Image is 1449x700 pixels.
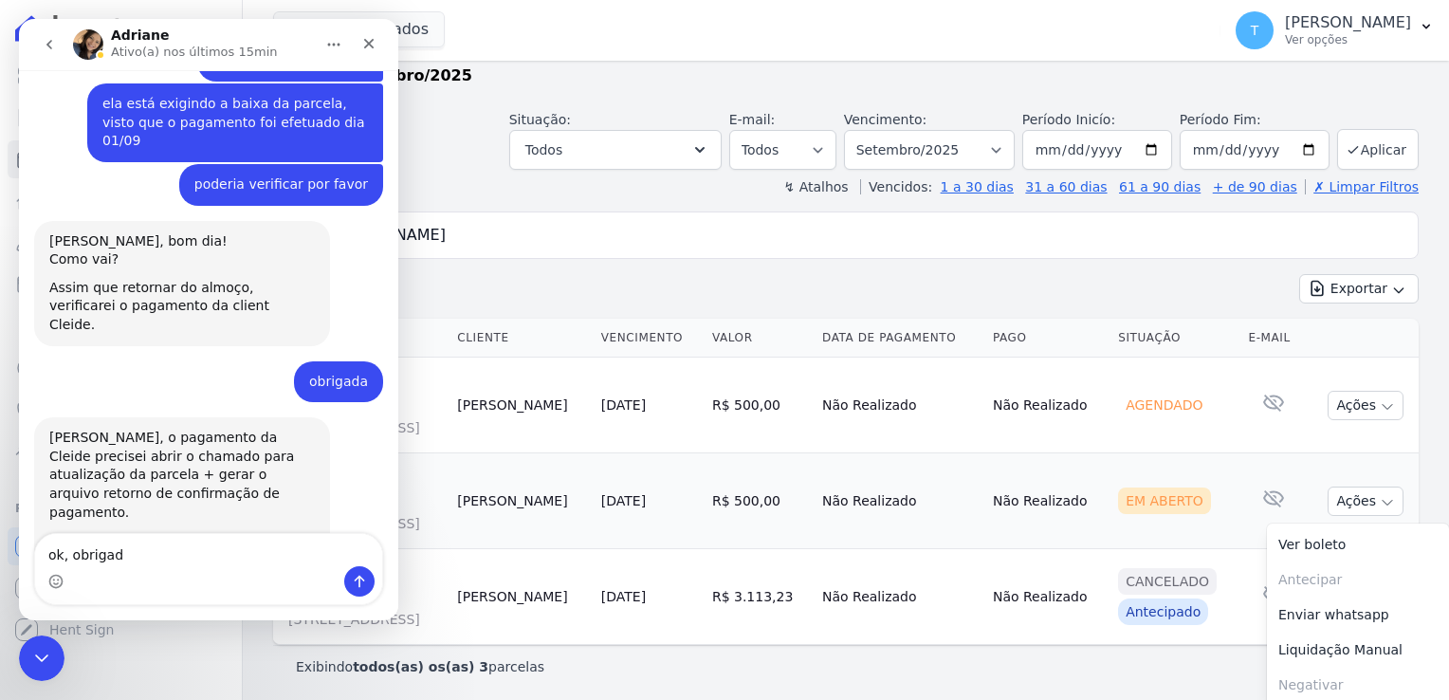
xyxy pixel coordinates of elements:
button: Selecionador de Emoji [29,555,45,570]
button: Exportar [1299,274,1419,304]
button: Aplicar [1337,129,1419,170]
b: todos(as) os(as) 3 [353,659,488,674]
p: Exibindo parcelas [296,657,544,676]
div: poderia verificar por favor [160,145,364,187]
th: Valor [705,319,815,358]
a: [DATE] [601,493,646,508]
td: Não Realizado [815,358,985,453]
td: R$ 500,00 [705,358,815,453]
div: ela está exigindo a baixa da parcela, visto que o pagamento foi efetuado dia 01/09 [83,76,349,132]
a: [DATE] [601,397,646,413]
label: E-mail: [729,112,776,127]
button: Ações [1328,391,1403,420]
a: 61 a 90 dias [1119,179,1201,194]
textarea: Envie uma mensagem... [16,515,363,547]
td: [PERSON_NAME] [449,358,593,453]
th: Vencimento [594,319,705,358]
td: Não Realizado [815,453,985,549]
div: Thayna diz… [15,64,364,145]
td: Não Realizado [815,549,985,645]
td: Não Realizado [985,453,1110,549]
div: Adriane diz… [15,202,364,342]
label: Vencimento: [844,112,926,127]
button: Todos [509,130,722,170]
th: Data de Pagamento [815,319,985,358]
div: Assim que retornar do almoço, verificarei o pagamento da client Cleide. [30,260,296,316]
th: Cliente [449,319,593,358]
a: [DATE] [601,589,646,604]
label: Período Inicío: [1022,112,1115,127]
td: [PERSON_NAME] [449,549,593,645]
p: Ver opções [1285,32,1411,47]
span: T [1251,24,1259,37]
button: Início [297,8,333,44]
a: Ver boleto [1267,527,1449,562]
div: Em Aberto [1118,488,1211,514]
div: [PERSON_NAME], bom dia!Como vai?Assim que retornar do almoço, verificarei o pagamento da client C... [15,202,311,327]
div: Thayna diz… [15,342,364,399]
a: Crédito [8,349,234,387]
a: ✗ Limpar Filtros [1305,179,1419,194]
div: Cancelado [1118,568,1217,595]
div: Adriane diz… [15,398,364,599]
button: Ações [1328,487,1403,516]
a: Liquidação Manual [1267,633,1449,668]
iframe: Intercom live chat [19,636,64,681]
div: ela está exigindo a baixa da parcela, visto que o pagamento foi efetuado dia 01/09 [68,64,364,143]
a: Transferências [8,307,234,345]
a: Troca de Arquivos [8,433,234,470]
div: 2 cobranças estavam associadas na mesma parcela. Como a transferência do valor ja foi realizada,o... [30,512,296,586]
label: Situação: [509,112,571,127]
div: Thayna diz… [15,145,364,202]
td: Não Realizado [985,549,1110,645]
label: ↯ Atalhos [783,179,848,194]
div: [PERSON_NAME], o pagamento da Cleide precisei abrir o chamado para atualização da parcela + gerar... [30,410,296,503]
p: [PERSON_NAME] [1285,13,1411,32]
th: E-mail [1240,319,1306,358]
div: [PERSON_NAME], o pagamento da Cleide precisei abrir o chamado para atualização da parcela + gerar... [15,398,311,598]
a: Enviar whatsapp [1267,598,1449,633]
div: Como vai? [30,231,296,250]
td: Não Realizado [985,358,1110,453]
a: Conta Hent [8,569,234,607]
div: Agendado [1118,392,1210,418]
a: Minha Carteira [8,266,234,304]
div: obrigada [290,354,349,373]
a: Contratos [8,99,234,137]
iframe: Intercom live chat [19,19,398,620]
a: Negativação [8,391,234,429]
a: 31 a 60 dias [1025,179,1107,194]
span: Todos [525,138,562,161]
button: T [PERSON_NAME] Ver opções [1220,4,1449,57]
strong: Setembro/2025 [341,66,472,84]
td: [PERSON_NAME] [449,453,593,549]
div: poderia verificar por favor [175,157,349,175]
div: Fechar [333,8,367,42]
th: Situação [1110,319,1240,358]
label: Vencidos: [860,179,932,194]
p: Ativo(a) nos últimos 15min [92,24,259,43]
button: 7 selecionados [273,11,445,47]
a: Recebíveis [8,527,234,565]
div: obrigada [275,342,364,384]
th: Pago [985,319,1110,358]
td: R$ 500,00 [705,453,815,549]
span: Antecipar [1267,562,1449,598]
a: Parcelas [8,140,234,178]
a: Clientes [8,224,234,262]
div: [PERSON_NAME], bom dia! [30,213,296,232]
a: Lotes [8,182,234,220]
div: Plataformas [15,497,227,520]
a: Visão Geral [8,57,234,95]
button: Enviar uma mensagem [325,547,356,578]
a: 1 a 30 dias [941,179,1014,194]
a: + de 90 dias [1213,179,1297,194]
label: Período Fim: [1180,110,1330,130]
td: R$ 3.113,23 [705,549,815,645]
input: Buscar por nome do lote ou do cliente [308,216,1410,254]
div: Antecipado [1118,599,1208,625]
